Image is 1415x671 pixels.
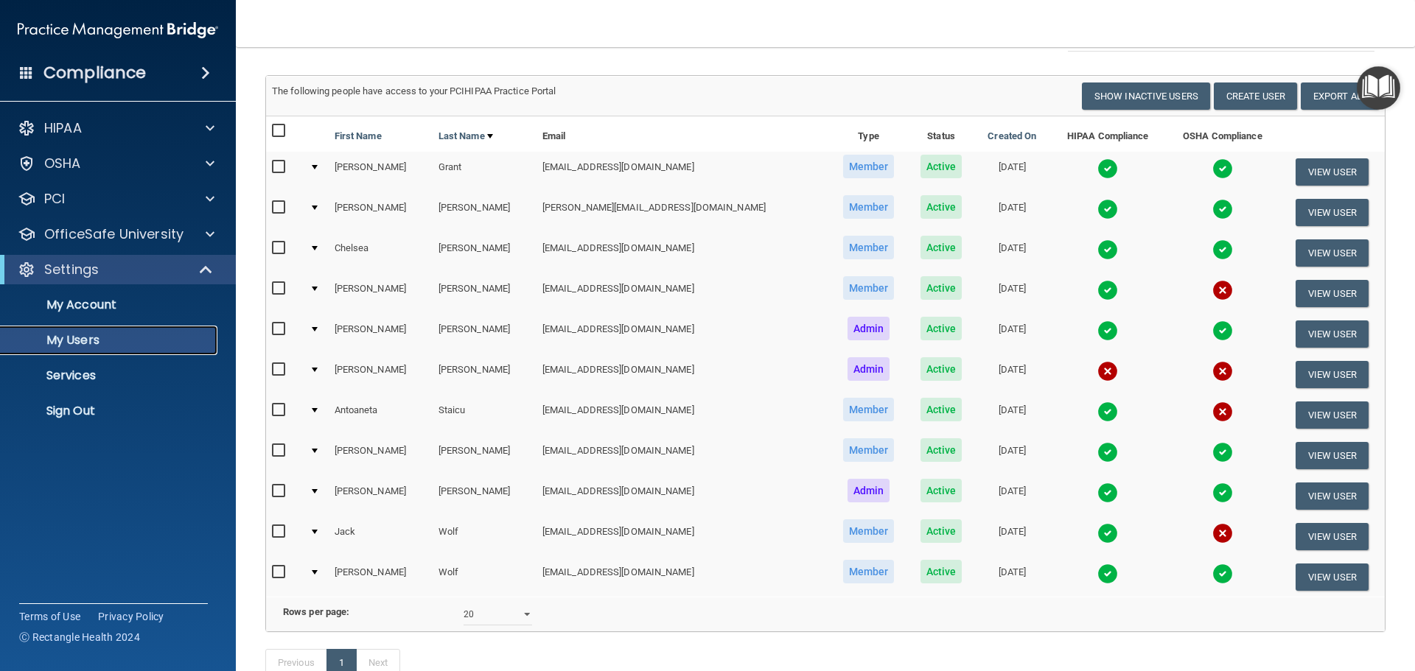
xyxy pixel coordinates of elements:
p: Settings [44,261,99,278]
button: View User [1296,482,1369,510]
span: Member [843,155,895,178]
a: Created On [988,127,1036,145]
span: Active [920,519,962,543]
span: Member [843,276,895,300]
td: [DATE] [974,435,1049,476]
img: PMB logo [18,15,218,45]
span: Admin [848,479,890,502]
span: Active [920,438,962,462]
button: View User [1296,158,1369,186]
td: Wolf [433,516,537,557]
a: Export All [1301,82,1379,110]
td: Chelsea [329,233,433,273]
td: [PERSON_NAME] [329,476,433,516]
img: tick.e7d51cea.svg [1212,239,1233,260]
td: [PERSON_NAME] [329,354,433,395]
span: Active [920,560,962,583]
img: tick.e7d51cea.svg [1212,158,1233,179]
td: [PERSON_NAME] [433,354,537,395]
img: cross.ca9f0e7f.svg [1212,401,1233,422]
td: [DATE] [974,152,1049,192]
td: [EMAIL_ADDRESS][DOMAIN_NAME] [537,152,829,192]
img: tick.e7d51cea.svg [1097,563,1118,584]
td: [PERSON_NAME][EMAIL_ADDRESS][DOMAIN_NAME] [537,192,829,233]
p: My Users [10,333,211,348]
button: View User [1296,442,1369,469]
button: View User [1296,280,1369,307]
button: View User [1296,523,1369,550]
img: tick.e7d51cea.svg [1212,563,1233,584]
img: tick.e7d51cea.svg [1212,482,1233,503]
td: [DATE] [974,273,1049,314]
p: HIPAA [44,119,82,137]
img: tick.e7d51cea.svg [1097,320,1118,341]
img: tick.e7d51cea.svg [1097,158,1118,179]
img: cross.ca9f0e7f.svg [1212,523,1233,544]
td: Grant [433,152,537,192]
a: Terms of Use [19,609,80,624]
td: [EMAIL_ADDRESS][DOMAIN_NAME] [537,314,829,354]
p: Services [10,368,211,383]
td: [DATE] [974,354,1049,395]
span: Admin [848,317,890,340]
td: [EMAIL_ADDRESS][DOMAIN_NAME] [537,435,829,476]
img: tick.e7d51cea.svg [1097,239,1118,260]
td: [DATE] [974,516,1049,557]
button: View User [1296,563,1369,591]
a: PCI [18,190,214,208]
img: tick.e7d51cea.svg [1097,280,1118,301]
span: Admin [848,357,890,381]
span: Active [920,357,962,381]
a: HIPAA [18,119,214,137]
td: [PERSON_NAME] [433,273,537,314]
td: [DATE] [974,557,1049,597]
h4: Compliance [43,63,146,83]
p: My Account [10,298,211,312]
td: [PERSON_NAME] [329,435,433,476]
td: [DATE] [974,233,1049,273]
td: Jack [329,516,433,557]
a: OfficeSafe University [18,225,214,243]
button: View User [1296,239,1369,267]
td: [PERSON_NAME] [329,152,433,192]
span: Member [843,438,895,462]
a: First Name [335,127,382,145]
span: Active [920,479,962,502]
button: Open Resource Center [1357,66,1400,110]
td: [PERSON_NAME] [329,273,433,314]
button: View User [1296,199,1369,226]
td: [PERSON_NAME] [329,192,433,233]
a: OSHA [18,155,214,172]
td: [DATE] [974,192,1049,233]
td: Staicu [433,395,537,435]
span: Active [920,236,962,259]
td: [EMAIL_ADDRESS][DOMAIN_NAME] [537,273,829,314]
img: cross.ca9f0e7f.svg [1097,361,1118,382]
p: PCI [44,190,65,208]
span: The following people have access to your PCIHIPAA Practice Portal [272,85,556,96]
span: Ⓒ Rectangle Health 2024 [19,630,140,644]
th: HIPAA Compliance [1049,116,1166,152]
button: View User [1296,361,1369,388]
img: tick.e7d51cea.svg [1212,199,1233,219]
td: [PERSON_NAME] [329,314,433,354]
a: Settings [18,261,214,278]
button: View User [1296,320,1369,348]
td: [EMAIL_ADDRESS][DOMAIN_NAME] [537,557,829,597]
td: [PERSON_NAME] [329,557,433,597]
td: Antoaneta [329,395,433,435]
td: [PERSON_NAME] [433,233,537,273]
img: cross.ca9f0e7f.svg [1212,361,1233,382]
button: Create User [1214,82,1297,110]
a: Last Name [439,127,493,145]
th: OSHA Compliance [1166,116,1279,152]
td: [DATE] [974,395,1049,435]
td: [DATE] [974,314,1049,354]
b: Rows per page: [283,606,349,617]
span: Member [843,195,895,219]
td: Wolf [433,557,537,597]
img: tick.e7d51cea.svg [1097,482,1118,503]
p: OSHA [44,155,81,172]
td: [DATE] [974,476,1049,516]
img: tick.e7d51cea.svg [1097,442,1118,463]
